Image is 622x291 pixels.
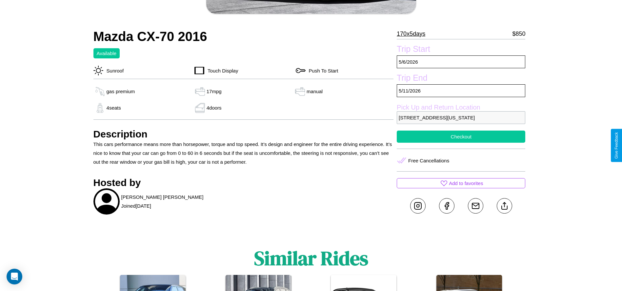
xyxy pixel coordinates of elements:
p: Free Cancellations [408,156,449,165]
img: gas [93,87,107,96]
p: 170 x 5 days [397,29,425,39]
p: 5 / 6 / 2026 [397,55,525,68]
p: This cars performance means more than horsepower, torque and top speed. It’s design and engineer ... [93,140,394,166]
label: Trip End [397,73,525,84]
p: 5 / 11 / 2026 [397,84,525,97]
button: Add to favorites [397,178,525,188]
p: Joined [DATE] [121,201,151,210]
p: gas premium [107,87,135,96]
h3: Description [93,129,394,140]
p: 4 doors [207,103,222,112]
img: gas [193,87,207,96]
h1: Similar Rides [254,245,368,272]
p: [STREET_ADDRESS][US_STATE] [397,111,525,124]
p: [PERSON_NAME] [PERSON_NAME] [121,193,204,201]
h2: Mazda CX-70 2016 [93,29,394,44]
p: Sunroof [103,66,124,75]
p: Available [97,49,117,58]
label: Trip Start [397,44,525,55]
p: Add to favorites [449,179,483,188]
h3: Hosted by [93,177,394,188]
p: manual [307,87,323,96]
p: $ 850 [512,29,525,39]
p: Push To Start [306,66,338,75]
p: Touch Display [204,66,238,75]
img: gas [293,87,307,96]
div: Open Intercom Messenger [7,269,22,284]
img: gas [193,103,207,113]
p: 4 seats [107,103,121,112]
div: Give Feedback [614,132,619,159]
img: gas [93,103,107,113]
p: 17 mpg [207,87,222,96]
button: Checkout [397,131,525,143]
label: Pick Up and Return Location [397,104,525,111]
